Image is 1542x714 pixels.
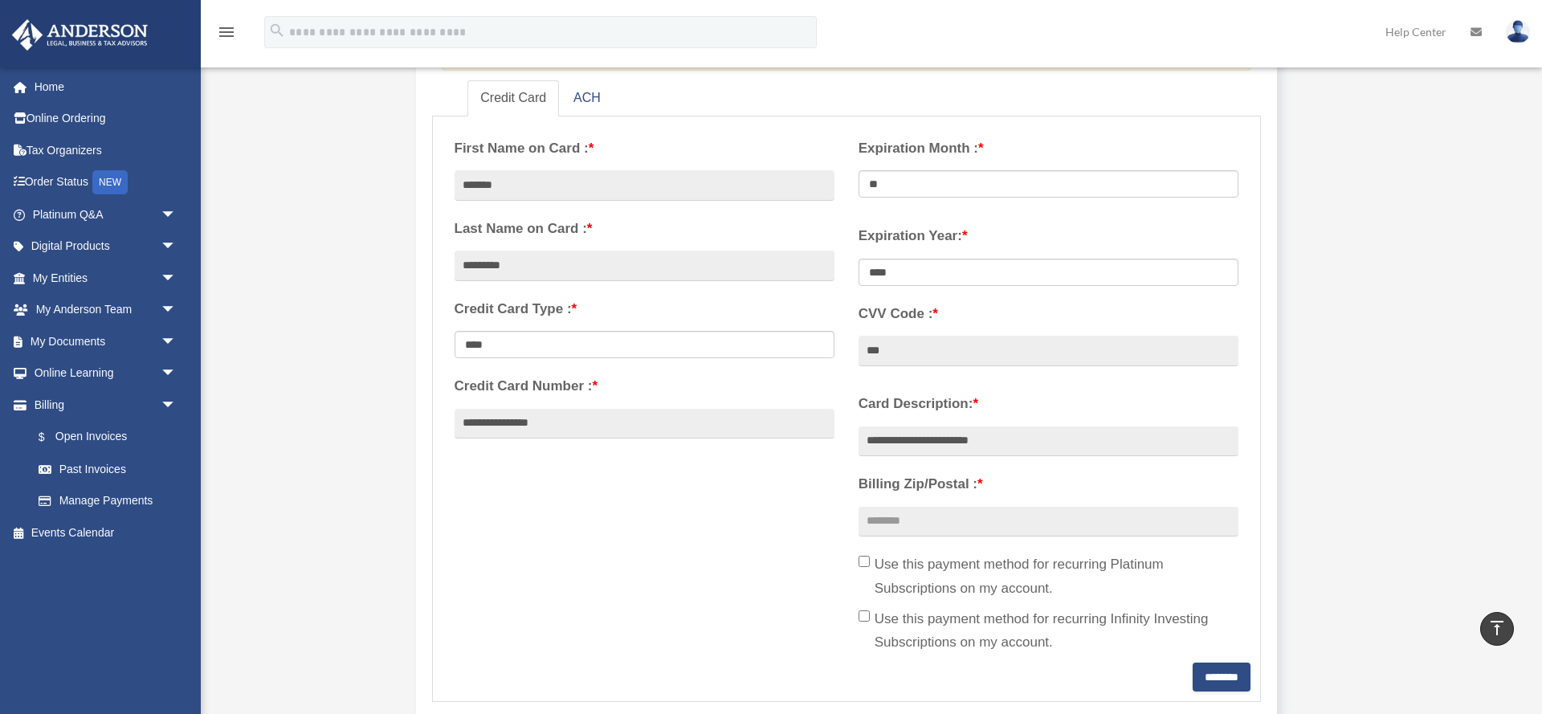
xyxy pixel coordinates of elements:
[11,71,201,103] a: Home
[859,472,1238,496] label: Billing Zip/Postal :
[1506,20,1530,43] img: User Pic
[11,389,201,421] a: Billingarrow_drop_down
[11,103,201,135] a: Online Ordering
[1480,612,1514,646] a: vertical_align_top
[268,22,286,39] i: search
[455,374,834,398] label: Credit Card Number :
[11,357,201,390] a: Online Learningarrow_drop_down
[11,166,201,199] a: Order StatusNEW
[561,80,614,116] a: ACH
[455,217,834,241] label: Last Name on Card :
[161,294,193,327] span: arrow_drop_down
[161,325,193,358] span: arrow_drop_down
[22,453,201,485] a: Past Invoices
[859,556,870,567] input: Use this payment method for recurring Platinum Subscriptions on my account.
[859,137,1238,161] label: Expiration Month :
[7,19,153,51] img: Anderson Advisors Platinum Portal
[11,294,201,326] a: My Anderson Teamarrow_drop_down
[11,198,201,231] a: Platinum Q&Aarrow_drop_down
[859,607,1238,655] label: Use this payment method for recurring Infinity Investing Subscriptions on my account.
[859,224,1238,248] label: Expiration Year:
[859,302,1238,326] label: CVV Code :
[11,325,201,357] a: My Documentsarrow_drop_down
[11,134,201,166] a: Tax Organizers
[161,231,193,263] span: arrow_drop_down
[161,389,193,422] span: arrow_drop_down
[455,297,834,321] label: Credit Card Type :
[217,28,236,42] a: menu
[47,427,55,447] span: $
[859,392,1238,416] label: Card Description:
[11,231,201,263] a: Digital Productsarrow_drop_down
[92,170,128,194] div: NEW
[22,485,193,517] a: Manage Payments
[467,80,559,116] a: Credit Card
[1487,618,1507,638] i: vertical_align_top
[161,262,193,295] span: arrow_drop_down
[859,553,1238,601] label: Use this payment method for recurring Platinum Subscriptions on my account.
[161,198,193,231] span: arrow_drop_down
[11,516,201,549] a: Events Calendar
[859,610,870,622] input: Use this payment method for recurring Infinity Investing Subscriptions on my account.
[217,22,236,42] i: menu
[161,357,193,390] span: arrow_drop_down
[22,421,201,454] a: $Open Invoices
[455,137,834,161] label: First Name on Card :
[11,262,201,294] a: My Entitiesarrow_drop_down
